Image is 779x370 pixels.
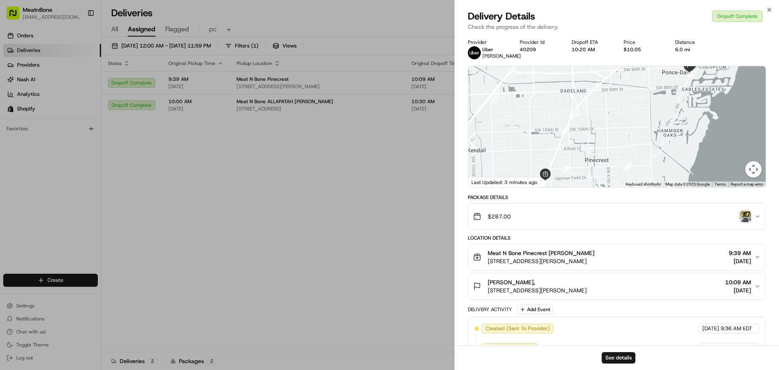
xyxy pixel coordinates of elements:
[624,39,663,45] div: Price
[731,182,763,186] a: Report a map error
[468,46,481,59] img: uber-new-logo.jpeg
[517,305,553,314] button: Add Event
[468,39,507,45] div: Provider
[488,257,594,265] span: [STREET_ADDRESS][PERSON_NAME]
[482,46,493,53] span: Uber
[725,278,751,286] span: 10:09 AM
[520,46,536,53] button: 40209
[488,249,594,257] span: Meat N Bone Pinecrest [PERSON_NAME]
[546,174,555,183] div: 2
[572,46,611,53] div: 10:20 AM
[721,344,752,352] span: 9:36 AM EDT
[468,194,766,201] div: Package Details
[745,161,762,177] button: Map camera controls
[675,39,714,45] div: Distance
[721,325,752,332] span: 9:36 AM EDT
[740,211,751,222] img: photo_proof_of_delivery image
[468,306,512,313] div: Delivery Activity
[687,68,696,77] div: 8
[702,325,719,332] span: [DATE]
[468,203,766,229] button: $287.00photo_proof_of_delivery image
[561,125,570,134] div: 1
[714,182,726,186] a: Terms (opens in new tab)
[468,235,766,241] div: Location Details
[602,352,635,364] button: See details
[468,10,535,23] span: Delivery Details
[729,257,751,265] span: [DATE]
[468,273,766,299] button: [PERSON_NAME],[STREET_ADDRESS][PERSON_NAME]10:09 AM[DATE]
[488,212,511,221] span: $287.00
[488,286,587,294] span: [STREET_ADDRESS][PERSON_NAME]
[725,286,751,294] span: [DATE]
[520,39,559,45] div: Provider Id
[470,177,497,187] a: Open this area in Google Maps (opens a new window)
[486,325,550,332] span: Created (Sent To Provider)
[468,23,766,31] p: Check the progress of the delivery.
[665,182,710,186] span: Map data ©2025 Google
[675,46,714,53] div: 6.0 mi
[702,344,719,352] span: [DATE]
[468,177,541,187] div: Last Updated: 3 minutes ago
[623,162,632,171] div: 6
[482,53,521,59] span: [PERSON_NAME]
[624,46,663,53] div: $10.05
[486,344,534,352] span: Not Assigned Driver
[470,177,497,187] img: Google
[626,182,661,187] button: Keyboard shortcuts
[488,278,535,286] span: [PERSON_NAME],
[669,110,678,119] div: 7
[562,164,571,173] div: 5
[572,39,611,45] div: Dropoff ETA
[729,249,751,257] span: 9:39 AM
[468,244,766,270] button: Meat N Bone Pinecrest [PERSON_NAME][STREET_ADDRESS][PERSON_NAME]9:39 AM[DATE]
